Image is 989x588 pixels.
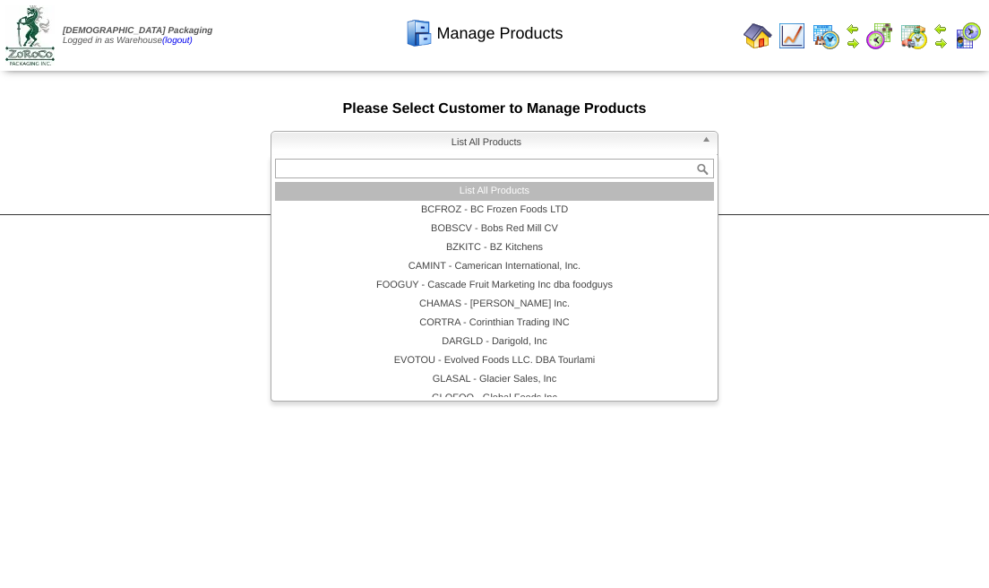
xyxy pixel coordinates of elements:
img: arrowright.gif [846,36,860,50]
span: Please Select Customer to Manage Products [343,101,647,117]
span: Logged in as Warehouse [63,26,212,46]
img: line_graph.gif [778,22,806,50]
span: [DEMOGRAPHIC_DATA] Packaging [63,26,212,36]
span: Manage Products [436,24,563,43]
img: calendarinout.gif [899,22,928,50]
li: DARGLD - Darigold, Inc [275,333,714,351]
img: cabinet.gif [405,19,434,48]
img: calendarprod.gif [812,22,840,50]
img: arrowright.gif [933,36,948,50]
li: GLASAL - Glacier Sales, Inc [275,370,714,389]
img: calendarcustomer.gif [953,22,982,50]
img: arrowleft.gif [933,22,948,36]
li: CORTRA - Corinthian Trading INC [275,314,714,333]
img: calendarblend.gif [865,22,894,50]
img: zoroco-logo-small.webp [5,5,55,65]
li: CHAMAS - [PERSON_NAME] Inc. [275,295,714,314]
li: List All Products [275,182,714,201]
li: BCFROZ - BC Frozen Foods LTD [275,201,714,220]
img: arrowleft.gif [846,22,860,36]
li: FOOGUY - Cascade Fruit Marketing Inc dba foodguys [275,276,714,295]
li: EVOTOU - Evolved Foods LLC. DBA Tourlami [275,351,714,370]
li: BZKITC - BZ Kitchens [275,238,714,257]
li: GLOFOO - Global Foods Inc [275,389,714,408]
li: BOBSCV - Bobs Red Mill CV [275,220,714,238]
li: CAMINT - Camerican International, Inc. [275,257,714,276]
span: List All Products [279,132,694,153]
a: (logout) [162,36,193,46]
